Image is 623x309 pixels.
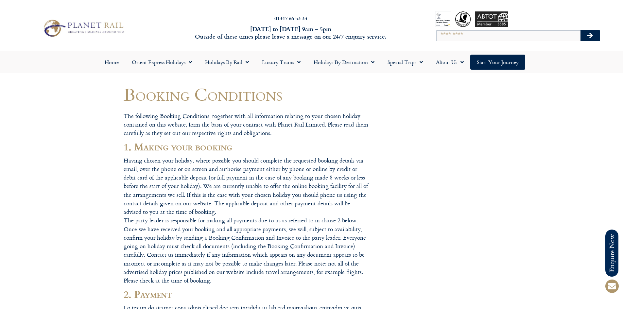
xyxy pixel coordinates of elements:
a: Orient Express Holidays [125,55,199,70]
h6: [DATE] to [DATE] 9am – 5pm Outside of these times please leave a message on our 24/7 enquiry serv... [168,25,414,41]
a: Holidays by Rail [199,55,255,70]
a: 01347 66 53 33 [274,14,307,22]
a: Luxury Trains [255,55,307,70]
a: Special Trips [381,55,429,70]
a: Start your Journey [470,55,525,70]
a: About Us [429,55,470,70]
nav: Menu [3,55,620,70]
img: Planet Rail Train Holidays Logo [40,18,126,39]
a: Home [98,55,125,70]
button: Search [580,30,599,41]
a: Holidays by Destination [307,55,381,70]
